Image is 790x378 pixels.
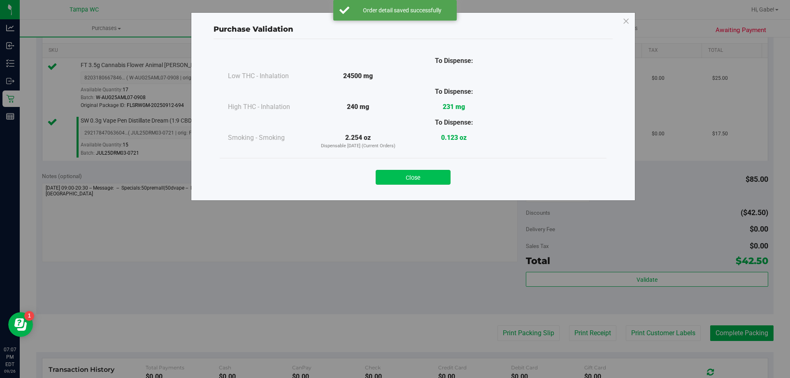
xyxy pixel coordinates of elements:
[8,312,33,337] iframe: Resource center
[406,118,502,128] div: To Dispense:
[441,134,467,141] strong: 0.123 oz
[228,71,310,81] div: Low THC - Inhalation
[228,133,310,143] div: Smoking - Smoking
[310,133,406,150] div: 2.254 oz
[406,56,502,66] div: To Dispense:
[310,71,406,81] div: 24500 mg
[24,311,34,321] iframe: Resource center unread badge
[310,102,406,112] div: 240 mg
[214,25,293,34] span: Purchase Validation
[310,143,406,150] p: Dispensable [DATE] (Current Orders)
[443,103,465,111] strong: 231 mg
[354,6,451,14] div: Order detail saved successfully
[228,102,310,112] div: High THC - Inhalation
[406,87,502,97] div: To Dispense:
[376,170,451,185] button: Close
